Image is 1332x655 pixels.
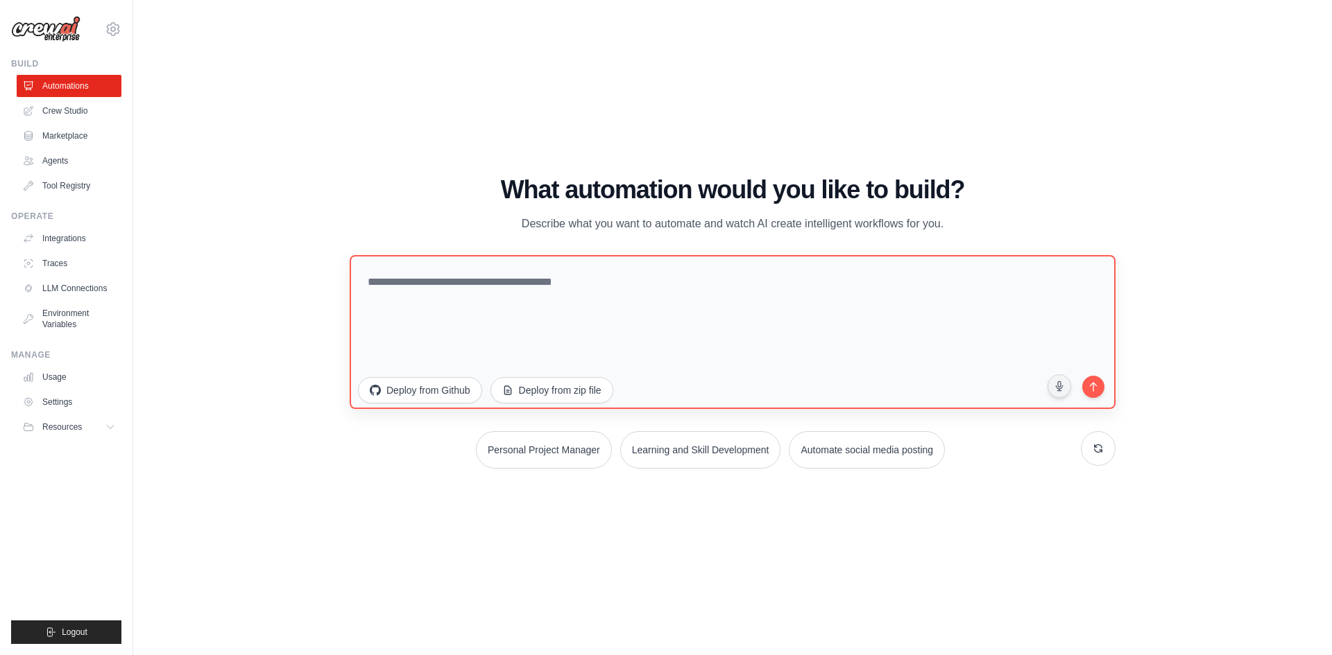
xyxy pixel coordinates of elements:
div: Operate [11,211,121,222]
a: Settings [17,391,121,413]
div: Build [11,58,121,69]
span: Resources [42,421,82,433]
button: Personal Project Manager [476,431,612,469]
button: Resources [17,416,121,438]
a: Automations [17,75,121,97]
img: Logo [11,16,80,42]
div: Manage [11,349,121,360]
button: Deploy from zip file [490,377,613,403]
a: Marketplace [17,125,121,147]
span: Logout [62,627,87,638]
a: Integrations [17,227,121,250]
button: Automate social media posting [789,431,945,469]
a: LLM Connections [17,277,121,299]
a: Agents [17,150,121,172]
p: Describe what you want to automate and watch AI create intelligent workflows for you. [499,215,966,233]
a: Environment Variables [17,302,121,335]
a: Crew Studio [17,100,121,122]
a: Usage [17,366,121,388]
a: Tool Registry [17,175,121,197]
button: Logout [11,620,121,644]
iframe: Chat Widget [1263,588,1332,655]
a: Traces [17,252,121,274]
h1: What automation would you like to build? [350,176,1116,204]
button: Learning and Skill Development [620,431,781,469]
button: Deploy from Github [358,377,482,403]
